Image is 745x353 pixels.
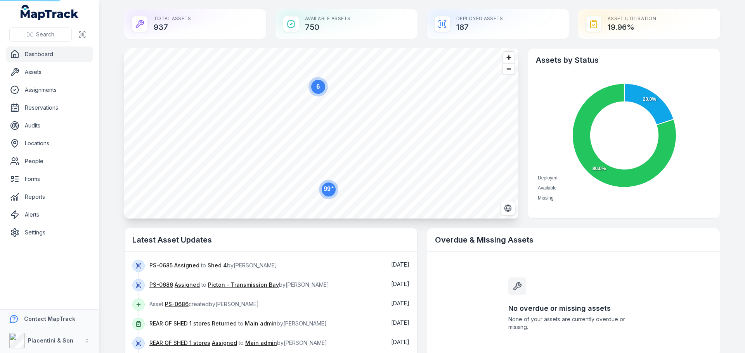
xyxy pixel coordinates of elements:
[21,5,79,20] a: MapTrack
[6,225,93,240] a: Settings
[132,234,409,245] h2: Latest Asset Updates
[212,339,237,347] a: Assigned
[6,118,93,133] a: Audits
[391,339,409,345] span: [DATE]
[6,153,93,169] a: People
[501,201,515,215] button: Switch to Satellite View
[538,185,556,191] span: Available
[503,52,515,63] button: Zoom in
[6,189,93,205] a: Reports
[124,48,518,219] canvas: Map
[536,55,712,65] h2: Assets by Status
[391,300,409,307] span: [DATE]
[245,339,277,347] a: Main admin
[391,319,409,326] span: [DATE]
[331,185,334,189] tspan: +
[149,301,259,307] span: Asset created by [PERSON_NAME]
[165,300,189,308] a: PS-0686
[149,339,210,347] a: REAR OF SHED 1 stores
[503,63,515,74] button: Zoom out
[149,320,327,327] span: to by [PERSON_NAME]
[245,320,277,327] a: Main admin
[538,175,558,181] span: Deployed
[174,262,199,269] a: Assigned
[391,319,409,326] time: 09/09/2025, 12:10:07 pm
[391,281,409,287] span: [DATE]
[175,281,200,289] a: Assigned
[212,320,237,327] a: Returned
[9,27,72,42] button: Search
[208,281,279,289] a: Picton - Transmission Bay
[149,281,329,288] span: to by [PERSON_NAME]
[391,339,409,345] time: 09/09/2025, 12:09:17 pm
[391,261,409,268] time: 09/09/2025, 12:14:11 pm
[149,262,173,269] a: PS-0685
[508,315,639,331] span: None of your assets are currently overdue or missing.
[6,136,93,151] a: Locations
[149,320,210,327] a: REAR OF SHED 1 stores
[391,261,409,268] span: [DATE]
[6,100,93,115] a: Reservations
[6,82,93,98] a: Assignments
[149,262,277,269] span: to by [PERSON_NAME]
[6,64,93,80] a: Assets
[538,195,554,201] span: Missing
[208,262,227,269] a: Shed 4
[36,31,54,38] span: Search
[149,281,173,289] a: PS-0686
[6,46,93,62] a: Dashboard
[508,303,639,314] h3: No overdue or missing assets
[324,185,334,192] text: 99
[6,171,93,187] a: Forms
[24,315,75,322] strong: Contact MapTrack
[391,300,409,307] time: 09/09/2025, 12:10:38 pm
[28,337,73,344] strong: Piacentini & Son
[6,207,93,222] a: Alerts
[435,234,712,245] h2: Overdue & Missing Assets
[149,339,327,346] span: to by [PERSON_NAME]
[317,83,320,90] text: 6
[391,281,409,287] time: 09/09/2025, 12:10:55 pm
